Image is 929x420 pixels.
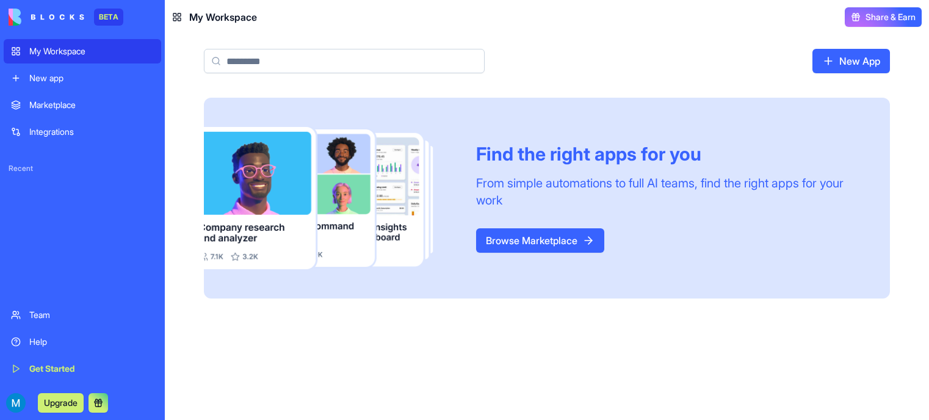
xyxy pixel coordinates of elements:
button: Share & Earn [845,7,922,27]
button: Upgrade [38,393,84,413]
a: My Workspace [4,39,161,63]
span: Share & Earn [866,11,916,23]
a: Get Started [4,357,161,381]
div: Team [29,309,154,321]
div: Marketplace [29,99,154,111]
span: My Workspace [189,10,257,24]
div: My Workspace [29,45,154,57]
div: Integrations [29,126,154,138]
a: Upgrade [38,396,84,408]
div: Help [29,336,154,348]
img: ACg8ocK9e9G3_W9huT4NhCFdw8orqQdaqyBvXTc_VfFrNdw-nGwxjA=s96-c [6,393,26,413]
a: Browse Marketplace [476,228,604,253]
a: New app [4,66,161,90]
a: New App [812,49,890,73]
a: Marketplace [4,93,161,117]
div: From simple automations to full AI teams, find the right apps for your work [476,175,861,209]
div: Find the right apps for you [476,143,861,165]
div: New app [29,72,154,84]
a: Integrations [4,120,161,144]
span: Recent [4,164,161,173]
a: BETA [9,9,123,26]
div: BETA [94,9,123,26]
img: Frame_181_egmpey.png [204,127,457,269]
div: Get Started [29,363,154,375]
img: logo [9,9,84,26]
a: Help [4,330,161,354]
a: Team [4,303,161,327]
